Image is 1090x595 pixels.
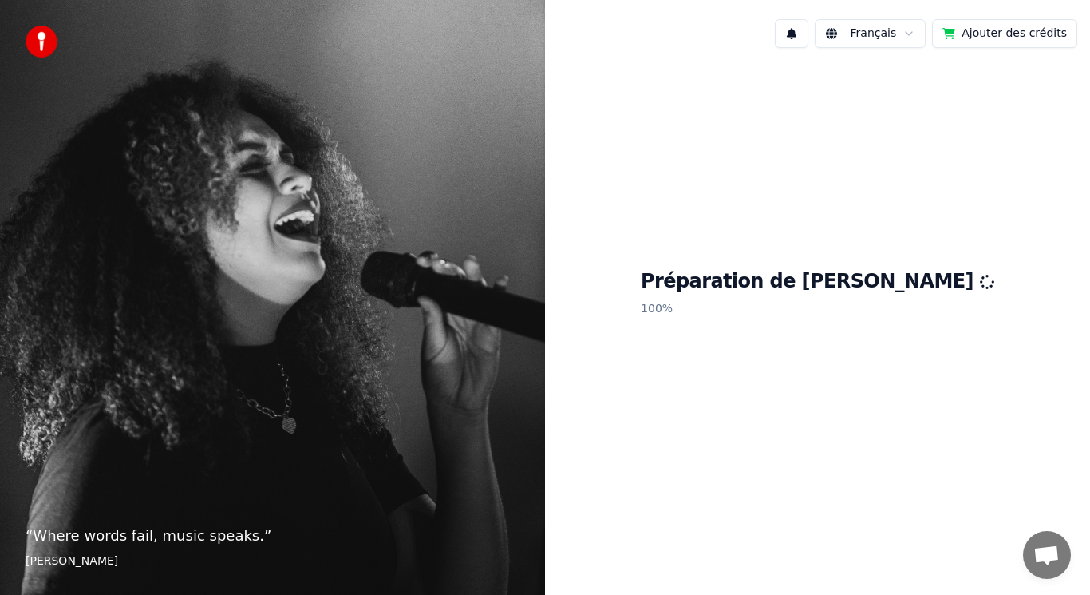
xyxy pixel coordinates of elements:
[26,525,519,547] p: “ Where words fail, music speaks. ”
[26,553,519,569] footer: [PERSON_NAME]
[641,269,994,295] h1: Préparation de [PERSON_NAME]
[26,26,57,58] img: youka
[932,19,1077,48] button: Ajouter des crédits
[641,295,994,323] p: 100 %
[1023,531,1071,579] div: Ouvrir le chat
